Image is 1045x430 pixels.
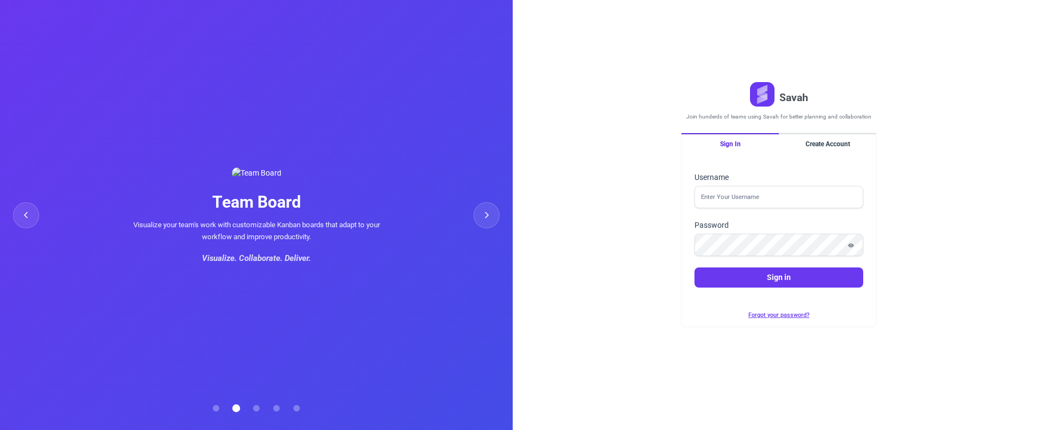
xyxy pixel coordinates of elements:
[120,192,392,212] h2: Team Board
[120,252,392,265] div: Visualize. Collaborate. Deliver.
[750,82,774,107] img: Savah Logo
[694,267,863,288] button: Sign in
[232,167,281,179] img: Team Board
[748,311,809,320] button: Forgot your password?
[120,219,392,242] p: Visualize your team's work with customizable Kanban boards that adapt to your workflow and improv...
[694,172,863,183] label: Username
[779,88,808,108] h1: Savah
[686,113,871,120] p: Join hunderds of teams using Savah for better planning and collaboration
[681,133,779,154] button: Sign In
[991,378,1045,430] iframe: Chat Widget
[840,235,862,257] button: Show password
[779,133,876,154] button: Create Account
[694,186,863,208] input: Enter Your Username
[694,220,863,230] label: Password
